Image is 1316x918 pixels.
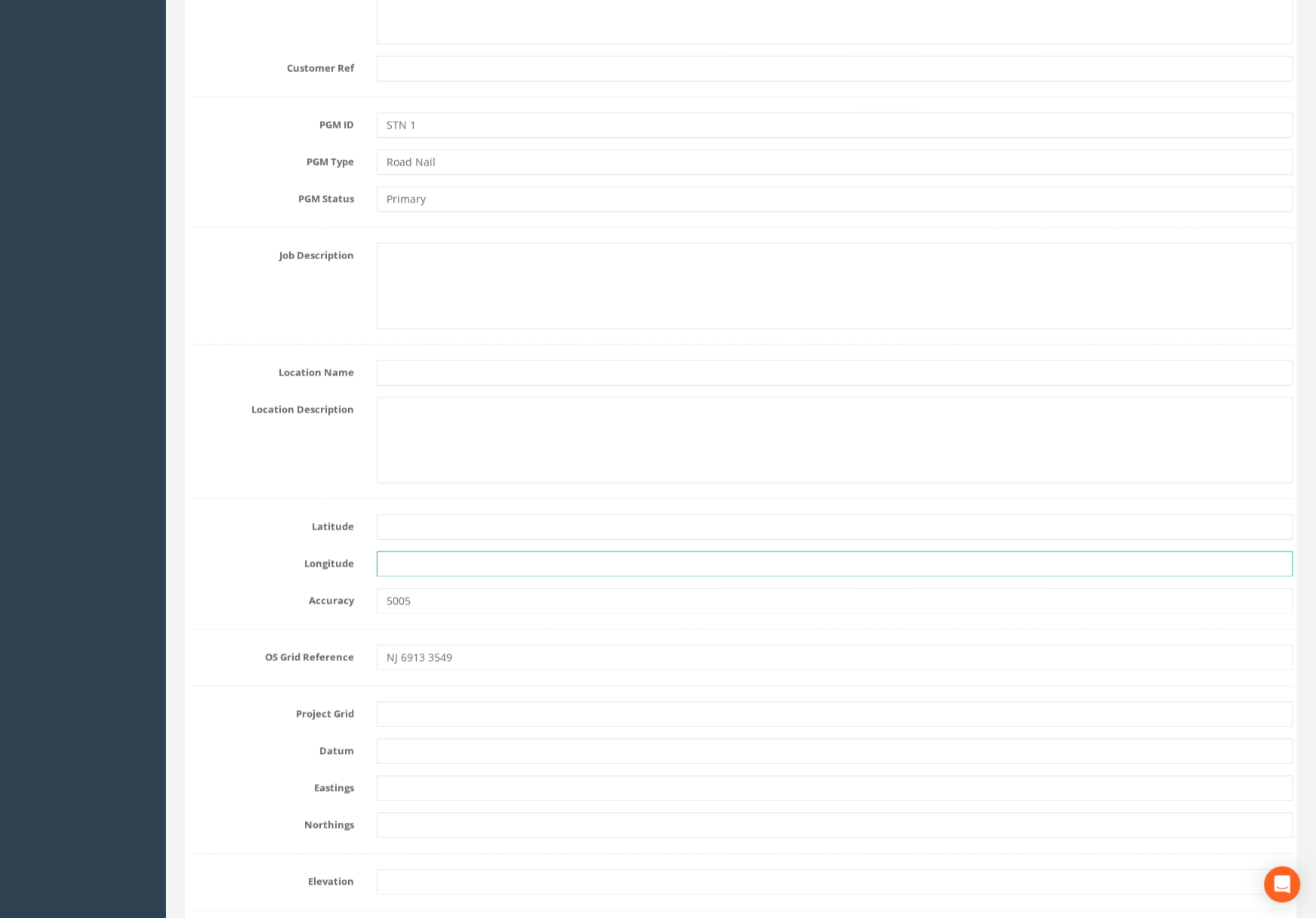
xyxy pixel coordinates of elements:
label: Location Description [177,397,365,417]
label: Job Description [177,243,365,263]
label: Datum [177,739,365,759]
label: PGM Type [177,150,365,169]
label: OS Grid Reference [177,645,365,665]
label: PGM Status [177,187,365,206]
label: Accuracy [177,589,365,608]
label: Longitude [177,552,365,571]
label: Eastings [177,776,365,796]
label: PGM ID [177,113,365,132]
label: Northings [177,813,365,833]
label: Location Name [177,360,365,380]
label: Elevation [177,870,365,889]
label: Latitude [177,515,365,534]
label: Project Grid [177,702,365,722]
div: Open Intercom Messenger [1265,867,1301,903]
label: Customer Ref [177,56,365,76]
